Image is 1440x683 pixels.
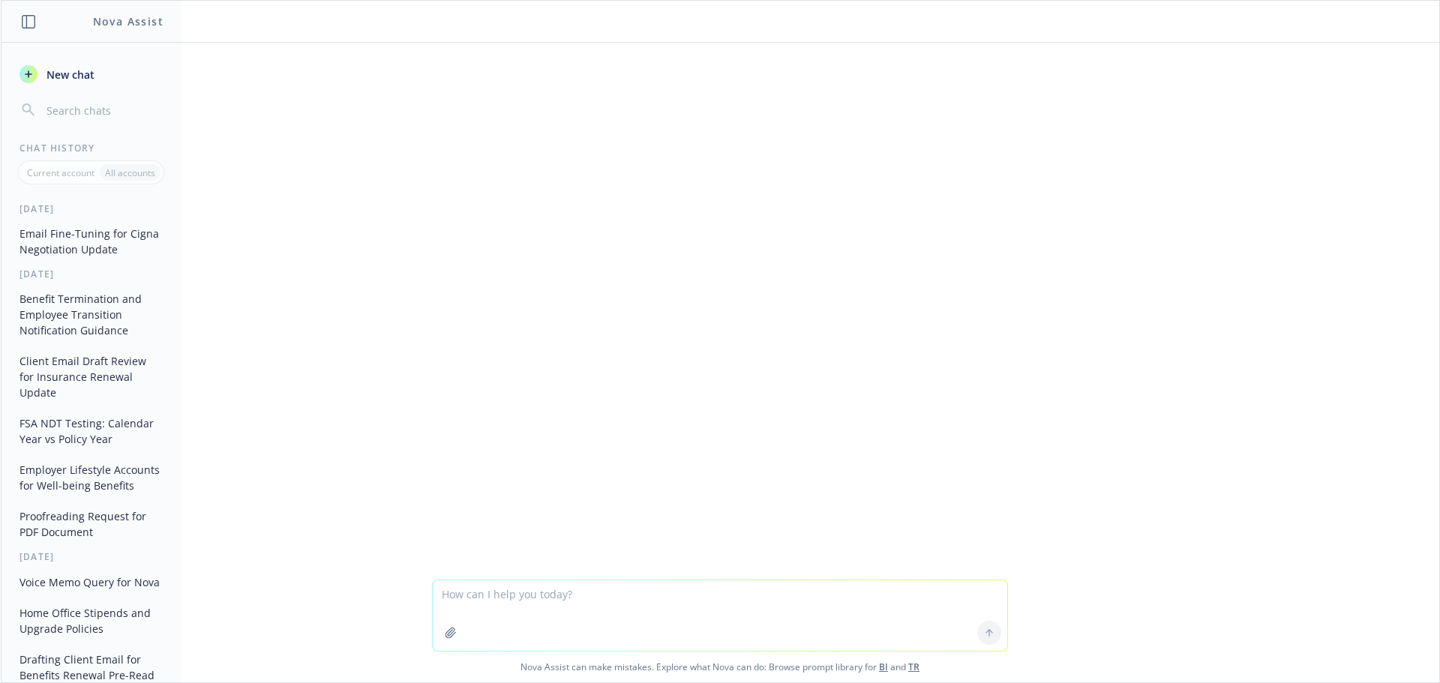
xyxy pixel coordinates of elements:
[879,661,888,673] a: BI
[13,61,169,88] button: New chat
[13,349,169,405] button: Client Email Draft Review for Insurance Renewal Update
[1,202,181,215] div: [DATE]
[7,652,1433,682] span: Nova Assist can make mistakes. Explore what Nova can do: Browse prompt library for and
[908,661,919,673] a: TR
[13,457,169,498] button: Employer Lifestyle Accounts for Well-being Benefits
[13,221,169,262] button: Email Fine-Tuning for Cigna Negotiation Update
[105,166,155,179] p: All accounts
[1,142,181,154] div: Chat History
[43,100,163,121] input: Search chats
[1,268,181,280] div: [DATE]
[13,504,169,544] button: Proofreading Request for PDF Document
[13,570,169,595] button: Voice Memo Query for Nova
[13,601,169,641] button: Home Office Stipends and Upgrade Policies
[13,411,169,451] button: FSA NDT Testing: Calendar Year vs Policy Year
[93,13,163,29] h1: Nova Assist
[13,286,169,343] button: Benefit Termination and Employee Transition Notification Guidance
[27,166,94,179] p: Current account
[43,67,94,82] span: New chat
[1,550,181,563] div: [DATE]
